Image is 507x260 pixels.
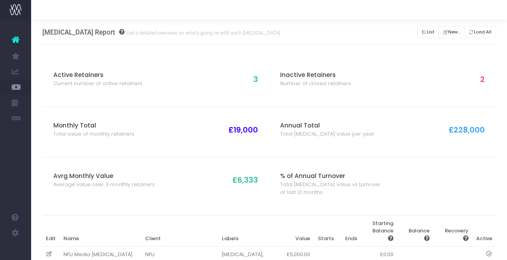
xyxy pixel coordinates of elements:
h3: % of Annual Turnover [280,173,382,180]
button: Load All [464,26,496,38]
th: Name [60,216,141,247]
th: Balance [397,216,433,247]
img: images/default_profile_image.png [10,244,21,256]
small: Get a detailed overview on what's going on with each [MEDICAL_DATA] [125,28,280,36]
span: Total value of monthly retainers [53,130,134,138]
span: 2 [480,74,485,85]
h3: Monthly Total [53,122,156,129]
span: Average value over 3 monthly retainers [53,181,155,188]
div: Button group with nested dropdown [417,24,496,40]
span: 3 [253,74,258,85]
th: Client [142,216,218,247]
h3: Avrg Monthly Value [53,173,156,180]
th: Active [472,216,496,247]
span: £19,000 [228,124,258,136]
span: Current number of active retainers [53,80,142,87]
h3: Inactive Retainers [280,72,382,79]
th: Starting Balance [361,216,397,247]
h3: Active Retainers [53,72,156,79]
th: Value [281,216,314,247]
th: Labels [218,216,282,247]
span: Total [MEDICAL_DATA] value per year [280,130,374,138]
th: Edit [42,216,60,247]
span: £6,333 [232,174,258,186]
span: Total [MEDICAL_DATA] value vs turnover of last 12 months. [280,181,382,196]
span: Number of closed retainers [280,80,351,87]
th: Recovery [433,216,472,247]
button: New... [439,26,465,38]
th: Ends [337,216,361,247]
button: List [417,26,439,38]
h3: Annual Total [280,122,382,129]
h3: [MEDICAL_DATA] Report [42,28,280,36]
th: Starts [314,216,338,247]
span: £228,000 [449,124,485,136]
